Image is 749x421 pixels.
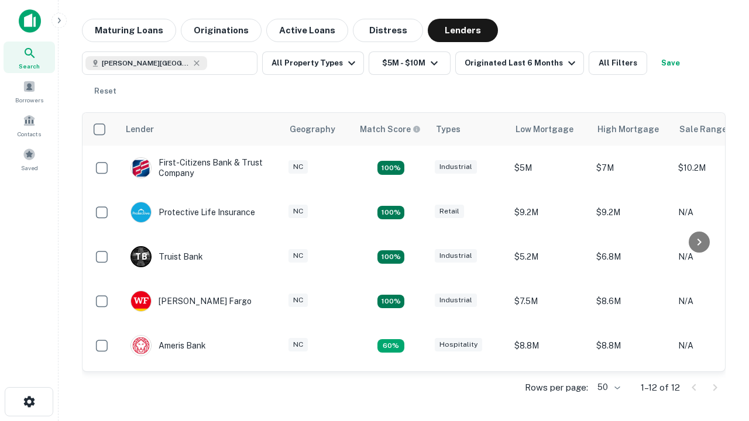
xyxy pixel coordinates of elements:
[360,123,418,136] h6: Match Score
[509,113,590,146] th: Low Mortgage
[590,190,672,234] td: $9.2M
[455,51,584,75] button: Originated Last 6 Months
[131,336,151,356] img: picture
[130,246,203,267] div: Truist Bank
[131,291,151,311] img: picture
[353,113,429,146] th: Capitalize uses an advanced AI algorithm to match your search with the best lender. The match sco...
[509,368,590,412] td: $9.2M
[590,368,672,412] td: $9.2M
[509,234,590,279] td: $5.2M
[435,338,482,351] div: Hospitality
[18,129,41,139] span: Contacts
[288,294,308,307] div: NC
[288,160,308,174] div: NC
[283,113,353,146] th: Geography
[131,158,151,178] img: picture
[641,381,680,395] p: 1–12 of 12
[377,250,404,264] div: Matching Properties: 3, hasApolloMatch: undefined
[266,19,348,42] button: Active Loans
[130,202,255,223] div: Protective Life Insurance
[119,113,283,146] th: Lender
[465,56,579,70] div: Originated Last 6 Months
[590,234,672,279] td: $6.8M
[262,51,364,75] button: All Property Types
[135,251,147,263] p: T B
[288,338,308,351] div: NC
[589,51,647,75] button: All Filters
[19,9,41,33] img: capitalize-icon.png
[525,381,588,395] p: Rows per page:
[130,335,206,356] div: Ameris Bank
[593,379,622,396] div: 50
[126,122,154,136] div: Lender
[590,113,672,146] th: High Mortgage
[288,205,308,218] div: NC
[590,146,672,190] td: $7M
[509,279,590,323] td: $7.5M
[509,190,590,234] td: $9.2M
[130,157,271,178] div: First-citizens Bank & Trust Company
[21,163,38,172] span: Saved
[4,143,55,175] a: Saved
[436,122,461,136] div: Types
[590,279,672,323] td: $8.6M
[369,51,451,75] button: $5M - $10M
[377,295,404,309] div: Matching Properties: 2, hasApolloMatch: undefined
[19,61,40,71] span: Search
[377,206,404,220] div: Matching Properties: 2, hasApolloMatch: undefined
[181,19,262,42] button: Originations
[4,75,55,107] a: Borrowers
[102,58,190,68] span: [PERSON_NAME][GEOGRAPHIC_DATA], [GEOGRAPHIC_DATA]
[288,249,308,263] div: NC
[377,339,404,353] div: Matching Properties: 1, hasApolloMatch: undefined
[4,42,55,73] a: Search
[679,122,727,136] div: Sale Range
[435,205,464,218] div: Retail
[4,109,55,141] a: Contacts
[509,146,590,190] td: $5M
[435,294,477,307] div: Industrial
[377,161,404,175] div: Matching Properties: 2, hasApolloMatch: undefined
[87,80,124,103] button: Reset
[435,249,477,263] div: Industrial
[509,323,590,368] td: $8.8M
[290,122,335,136] div: Geography
[435,160,477,174] div: Industrial
[353,19,423,42] button: Distress
[360,123,421,136] div: Capitalize uses an advanced AI algorithm to match your search with the best lender. The match sco...
[652,51,689,75] button: Save your search to get updates of matches that match your search criteria.
[516,122,573,136] div: Low Mortgage
[597,122,659,136] div: High Mortgage
[15,95,43,105] span: Borrowers
[131,202,151,222] img: picture
[429,113,509,146] th: Types
[590,323,672,368] td: $8.8M
[82,19,176,42] button: Maturing Loans
[428,19,498,42] button: Lenders
[690,290,749,346] iframe: Chat Widget
[130,291,252,312] div: [PERSON_NAME] Fargo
